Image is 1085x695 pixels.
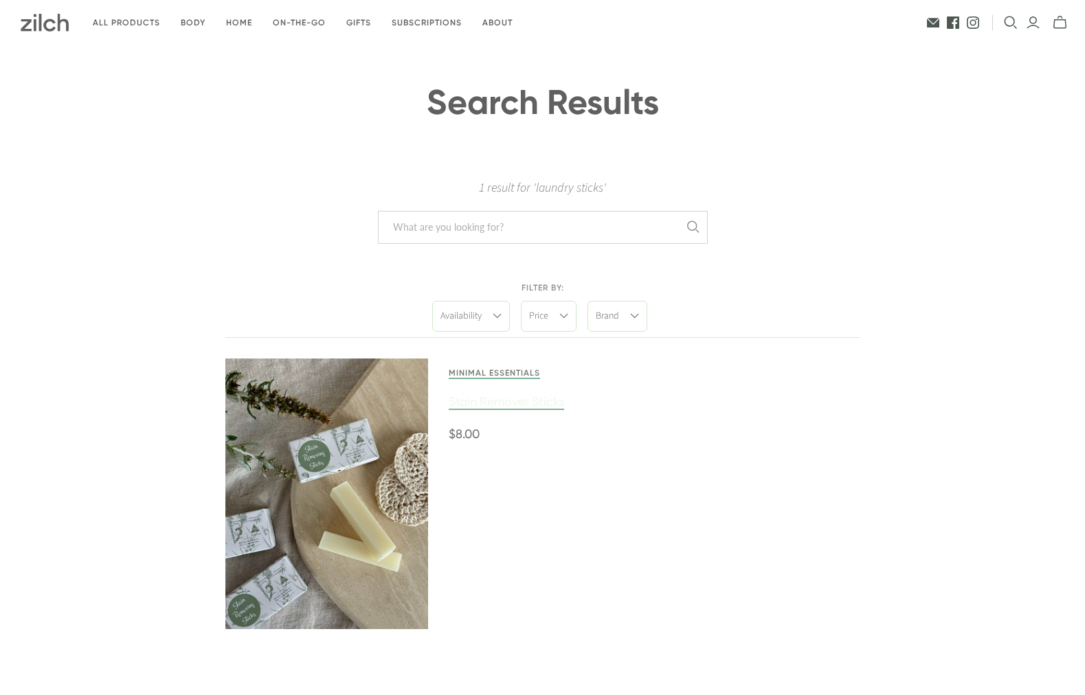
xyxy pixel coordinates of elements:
[588,301,647,332] summary: Brand
[170,7,216,39] a: Body
[1049,15,1071,30] button: mini-cart-toggle
[449,394,564,409] a: Stain Remover Sticks
[225,282,860,294] label: Filter by:
[62,84,1024,122] h1: Search Results
[381,7,472,39] a: Subscriptions
[216,7,262,39] a: Home
[1026,15,1040,30] a: Login
[62,179,1024,198] p: 1 result for 'laundry sticks'
[336,7,381,39] a: Gifts
[1004,16,1018,30] button: Open search
[386,220,687,233] input: What are you looking for?
[449,368,540,378] a: Minimal Essentials
[21,14,69,32] img: Zilch has done the hard yards and handpicked the best ethical and sustainable products for you an...
[472,7,523,39] a: About
[82,7,170,39] a: All products
[432,301,510,332] summary: Availability
[521,301,577,332] summary: Price
[449,426,480,441] span: $8.00
[687,220,700,233] button: Search
[262,7,336,39] a: On-the-go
